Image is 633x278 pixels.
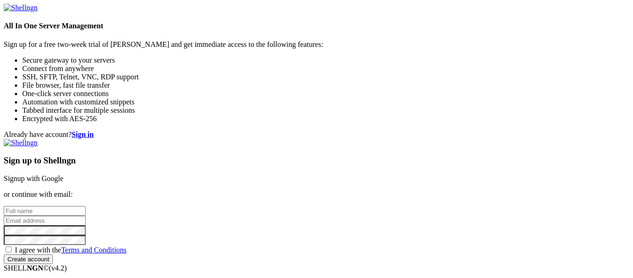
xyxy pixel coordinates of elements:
img: Shellngn [4,4,38,12]
h3: Sign up to Shellngn [4,155,629,166]
h4: All In One Server Management [4,22,629,30]
span: SHELL © [4,264,67,272]
input: Email address [4,216,86,226]
li: Connect from anywhere [22,65,629,73]
li: One-click server connections [22,90,629,98]
p: or continue with email: [4,190,629,199]
b: NGN [27,264,44,272]
li: Automation with customized snippets [22,98,629,106]
li: Tabbed interface for multiple sessions [22,106,629,115]
li: SSH, SFTP, Telnet, VNC, RDP support [22,73,629,81]
span: I agree with the [15,246,127,254]
input: I agree with theTerms and Conditions [6,246,12,252]
div: Already have account? [4,130,629,139]
a: Signup with Google [4,175,63,182]
input: Create account [4,254,53,264]
img: Shellngn [4,139,38,147]
li: File browser, fast file transfer [22,81,629,90]
li: Encrypted with AES-256 [22,115,629,123]
li: Secure gateway to your servers [22,56,629,65]
span: 4.2.0 [49,264,67,272]
input: Full name [4,206,86,216]
a: Terms and Conditions [61,246,127,254]
a: Sign in [72,130,94,138]
p: Sign up for a free two-week trial of [PERSON_NAME] and get immediate access to the following feat... [4,40,629,49]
